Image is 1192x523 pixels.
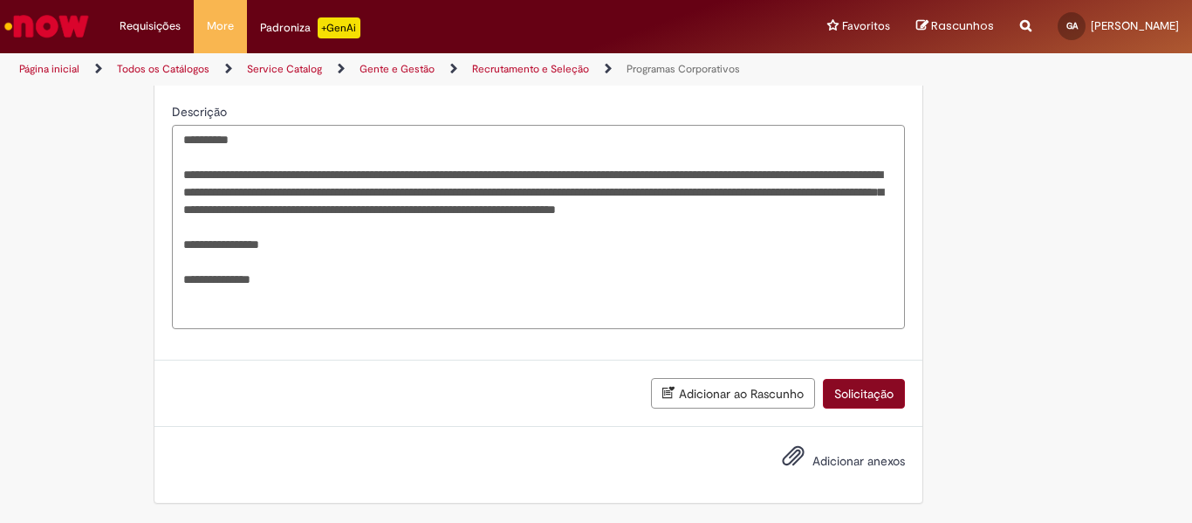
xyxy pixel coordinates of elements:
a: Gente e Gestão [360,62,435,76]
a: Página inicial [19,62,79,76]
textarea: Descrição [172,125,905,329]
a: Programas Corporativos [627,62,740,76]
span: Adicionar anexos [812,453,905,469]
div: Padroniza [260,17,360,38]
p: +GenAi [318,17,360,38]
a: Recrutamento e Seleção [472,62,589,76]
span: Rascunhos [931,17,994,34]
a: Todos os Catálogos [117,62,209,76]
span: GA [1066,20,1078,31]
span: Requisições [120,17,181,35]
button: Adicionar anexos [778,440,809,480]
span: [PERSON_NAME] [1091,18,1179,33]
img: ServiceNow [2,9,92,44]
button: Solicitação [823,379,905,409]
a: Service Catalog [247,62,322,76]
span: Descrição [172,104,230,120]
a: Rascunhos [916,18,994,35]
span: More [207,17,234,35]
button: Adicionar ao Rascunho [651,378,815,409]
span: Favoritos [842,17,890,35]
ul: Trilhas de página [13,53,782,86]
